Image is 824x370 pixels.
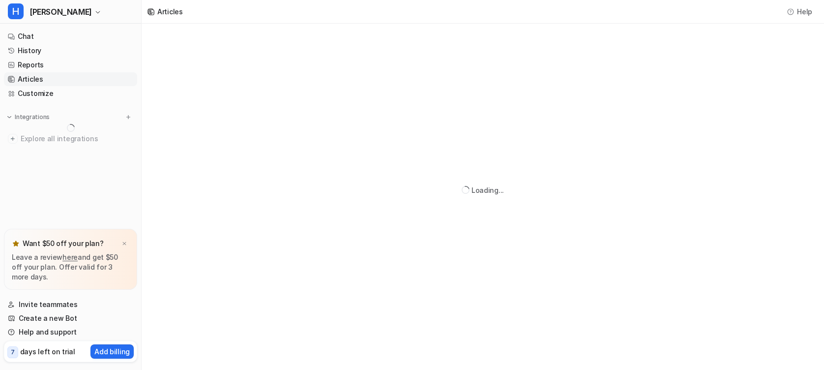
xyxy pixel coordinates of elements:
a: here [62,253,78,261]
a: Help and support [4,325,137,339]
div: Loading... [471,185,504,195]
p: 7 [11,348,15,357]
a: Customize [4,87,137,100]
button: Integrations [4,112,53,122]
p: days left on trial [20,346,75,357]
a: Explore all integrations [4,132,137,146]
img: x [121,241,127,247]
span: [PERSON_NAME] [29,5,92,19]
a: Create a new Bot [4,311,137,325]
button: Help [784,4,816,19]
img: explore all integrations [8,134,18,144]
p: Integrations [15,113,50,121]
img: menu_add.svg [125,114,132,121]
button: Add billing [90,344,134,359]
a: Chat [4,30,137,43]
img: expand menu [6,114,13,121]
a: Invite teammates [4,298,137,311]
p: Want $50 off your plan? [23,239,104,248]
img: star [12,240,20,247]
span: Explore all integrations [21,131,133,147]
a: Articles [4,72,137,86]
p: Add billing [94,346,130,357]
div: Articles [157,6,183,17]
a: Reports [4,58,137,72]
a: History [4,44,137,58]
span: H [8,3,24,19]
p: Leave a review and get $50 off your plan. Offer valid for 3 more days. [12,252,129,282]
